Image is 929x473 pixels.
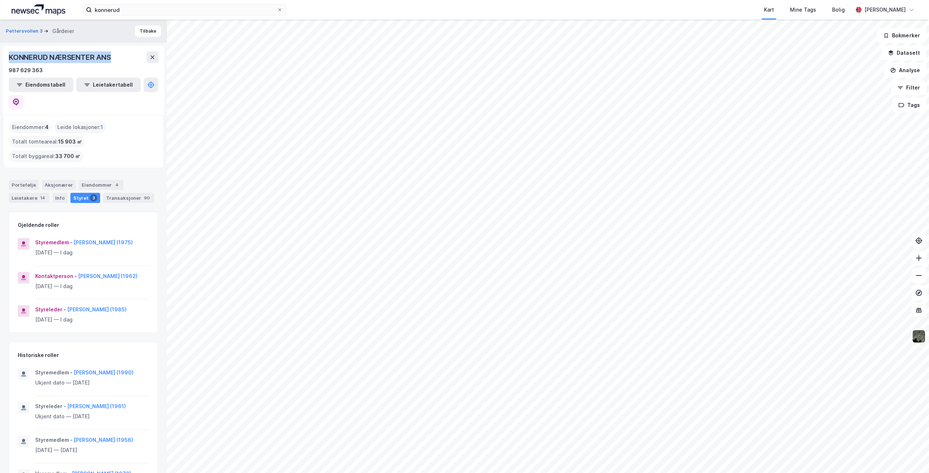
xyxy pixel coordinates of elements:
[912,329,926,343] img: 9k=
[6,28,44,35] button: Pettersvollen 3
[9,180,39,190] div: Portefølje
[90,194,97,202] div: 3
[9,150,83,162] div: Totalt byggareal :
[55,152,80,161] span: 33 700 ㎡
[891,80,926,95] button: Filter
[101,123,103,132] span: 1
[9,78,73,92] button: Eiendomstabell
[790,5,816,14] div: Mine Tags
[764,5,774,14] div: Kart
[52,193,67,203] div: Info
[54,121,106,133] div: Leide lokasjoner :
[9,193,49,203] div: Leietakere
[76,78,141,92] button: Leietakertabell
[893,438,929,473] div: Kontrollprogram for chat
[35,446,149,455] div: [DATE] — [DATE]
[18,221,59,229] div: Gjeldende roller
[92,4,277,15] input: Søk på adresse, matrikkel, gårdeiere, leietakere eller personer
[9,121,52,133] div: Eiendommer :
[864,5,906,14] div: [PERSON_NAME]
[45,123,49,132] span: 4
[9,51,112,63] div: KONNERUD NÆRSENTER ANS
[35,315,149,324] div: [DATE] — I dag
[877,28,926,43] button: Bokmerker
[9,66,43,75] div: 987 629 363
[103,193,154,203] div: Transaksjoner
[35,412,149,421] div: Ukjent dato — [DATE]
[135,25,161,37] button: Tilbake
[12,4,65,15] img: logo.a4113a55bc3d86da70a041830d287a7e.svg
[70,193,100,203] div: Styret
[884,63,926,78] button: Analyse
[52,27,74,36] div: Gårdeier
[39,194,46,202] div: 14
[35,378,149,387] div: Ukjent dato — [DATE]
[58,137,82,146] span: 15 903 ㎡
[42,180,76,190] div: Aksjonærer
[882,46,926,60] button: Datasett
[9,136,85,148] div: Totalt tomteareal :
[18,351,59,360] div: Historiske roller
[35,248,149,257] div: [DATE] — I dag
[892,98,926,112] button: Tags
[143,194,151,202] div: 90
[113,181,120,188] div: 4
[832,5,845,14] div: Bolig
[893,438,929,473] iframe: Chat Widget
[35,282,149,291] div: [DATE] — I dag
[79,180,123,190] div: Eiendommer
